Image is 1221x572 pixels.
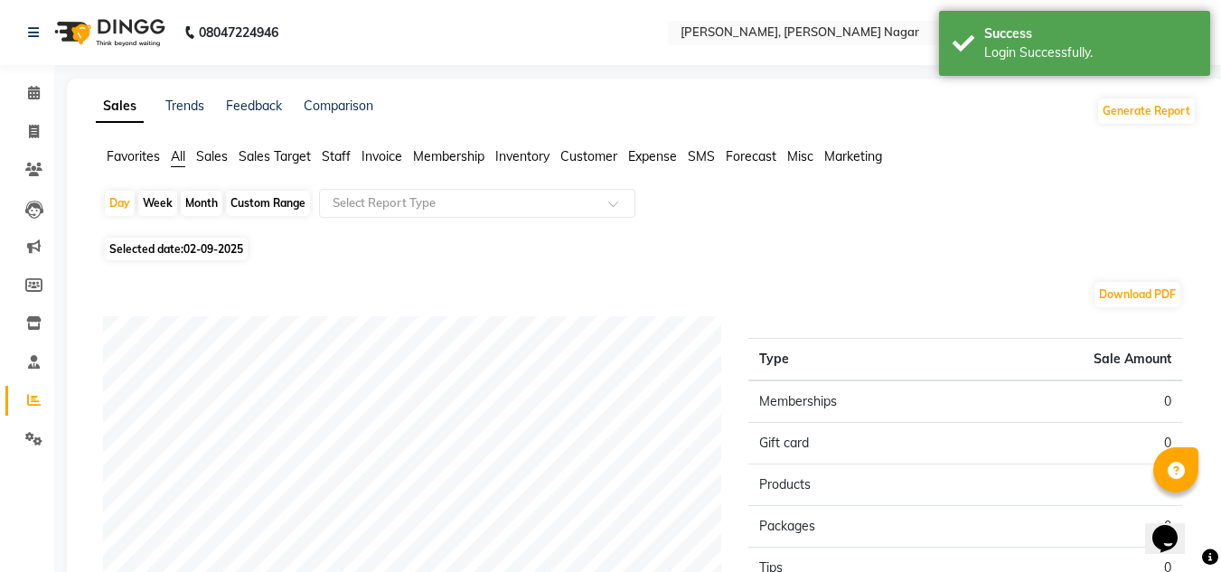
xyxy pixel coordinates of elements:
td: Memberships [748,380,965,423]
td: 0 [965,464,1182,506]
span: All [171,148,185,164]
td: Gift card [748,423,965,464]
th: Sale Amount [965,339,1182,381]
button: Download PDF [1094,282,1180,307]
a: Feedback [226,98,282,114]
div: Login Successfully. [984,43,1197,62]
td: 0 [965,506,1182,548]
div: Custom Range [226,191,310,216]
td: 0 [965,423,1182,464]
span: Forecast [726,148,776,164]
span: Sales [196,148,228,164]
span: Expense [628,148,677,164]
th: Type [748,339,965,381]
span: Favorites [107,148,160,164]
span: Membership [413,148,484,164]
div: Week [138,191,177,216]
span: Staff [322,148,351,164]
span: Customer [560,148,617,164]
button: Generate Report [1098,98,1195,124]
a: Sales [96,90,144,123]
span: 02-09-2025 [183,242,243,256]
a: Comparison [304,98,373,114]
td: 0 [965,380,1182,423]
span: Inventory [495,148,549,164]
span: Marketing [824,148,882,164]
a: Trends [165,98,204,114]
iframe: chat widget [1145,500,1203,554]
span: Selected date: [105,238,248,260]
span: Misc [787,148,813,164]
img: logo [46,7,170,58]
div: Month [181,191,222,216]
td: Packages [748,506,965,548]
div: Day [105,191,135,216]
b: 08047224946 [199,7,278,58]
span: Sales Target [239,148,311,164]
td: Products [748,464,965,506]
span: Invoice [362,148,402,164]
div: Success [984,24,1197,43]
span: SMS [688,148,715,164]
